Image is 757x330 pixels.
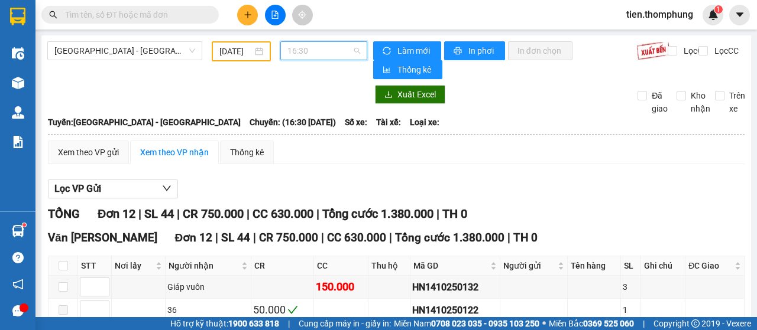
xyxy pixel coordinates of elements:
[12,77,24,89] img: warehouse-icon
[259,231,318,244] span: CR 750.000
[716,5,720,14] span: 1
[376,116,401,129] span: Tài xế:
[144,207,174,221] span: SL 44
[395,231,504,244] span: Tổng cước 1.380.000
[507,231,510,244] span: |
[271,11,279,19] span: file-add
[183,207,244,221] span: CR 750.000
[230,146,264,159] div: Thống kê
[314,256,368,276] th: CC
[287,42,360,60] span: 16:30
[316,279,366,295] div: 150.000
[397,88,436,101] span: Xuất Excel
[12,106,24,119] img: warehouse-icon
[22,223,26,227] sup: 1
[442,207,467,221] span: TH 0
[397,63,433,76] span: Thống kê
[621,256,641,276] th: SL
[503,259,556,272] span: Người gửi
[140,146,209,159] div: Xem theo VP nhận
[549,317,634,330] span: Miền Bắc
[253,302,312,318] div: 50.000
[412,303,498,318] div: HN1410250122
[54,181,101,196] span: Lọc VP Gửi
[253,231,256,244] span: |
[298,11,306,19] span: aim
[48,117,241,127] b: Tuyến: [GEOGRAPHIC_DATA] - [GEOGRAPHIC_DATA]
[373,41,441,60] button: syncLàm mới
[115,259,153,272] span: Nơi lấy
[410,299,500,322] td: HN1410250122
[724,89,750,115] span: Trên xe
[12,136,24,148] img: solution-icon
[48,207,80,221] span: TỔNG
[162,184,172,193] span: down
[436,207,439,221] span: |
[167,280,249,293] div: Giáp vuôn
[583,319,634,328] strong: 0369 525 060
[568,256,620,276] th: Tên hàng
[710,44,740,57] span: Lọc CC
[175,231,213,244] span: Đơn 12
[729,5,750,25] button: caret-down
[58,146,119,159] div: Xem theo VP gửi
[321,231,324,244] span: |
[292,5,313,25] button: aim
[384,90,393,100] span: download
[679,44,710,57] span: Lọc CR
[383,47,393,56] span: sync
[98,207,135,221] span: Đơn 12
[647,89,672,115] span: Đã giao
[708,9,719,20] img: icon-new-feature
[177,207,180,221] span: |
[12,252,24,263] span: question-circle
[299,317,391,330] span: Cung cấp máy in - giấy in:
[413,259,488,272] span: Mã GD
[345,116,367,129] span: Số xe:
[410,116,439,129] span: Loại xe:
[12,305,24,316] span: message
[219,45,253,58] input: 14/10/2025
[513,231,538,244] span: TH 0
[691,319,700,328] span: copyright
[169,259,239,272] span: Người nhận
[78,256,112,276] th: STT
[170,317,279,330] span: Hỗ trợ kỹ thuật:
[322,207,434,221] span: Tổng cước 1.380.000
[468,44,496,57] span: In phơi
[265,5,286,25] button: file-add
[49,11,57,19] span: search
[410,276,500,299] td: HN1410250132
[617,7,703,22] span: tien.thomphung
[327,231,386,244] span: CC 630.000
[251,256,314,276] th: CR
[228,319,279,328] strong: 1900 633 818
[10,8,25,25] img: logo-vxr
[412,280,498,295] div: HN1410250132
[237,5,258,25] button: plus
[641,256,685,276] th: Ghi chú
[54,42,195,60] span: Hà Nội - Nghệ An
[623,303,639,316] div: 1
[508,41,572,60] button: In đơn chọn
[247,207,250,221] span: |
[688,259,732,272] span: ĐC Giao
[368,256,410,276] th: Thu hộ
[244,11,252,19] span: plus
[250,116,336,129] span: Chuyến: (16:30 [DATE])
[714,5,723,14] sup: 1
[48,179,178,198] button: Lọc VP Gửi
[454,47,464,56] span: printer
[12,225,24,237] img: warehouse-icon
[431,319,539,328] strong: 0708 023 035 - 0935 103 250
[397,44,432,57] span: Làm mới
[48,231,157,244] span: Văn [PERSON_NAME]
[444,41,505,60] button: printerIn phơi
[383,66,393,75] span: bar-chart
[65,8,205,21] input: Tìm tên, số ĐT hoặc mã đơn
[12,47,24,60] img: warehouse-icon
[394,317,539,330] span: Miền Nam
[643,317,645,330] span: |
[375,85,445,104] button: downloadXuất Excel
[389,231,392,244] span: |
